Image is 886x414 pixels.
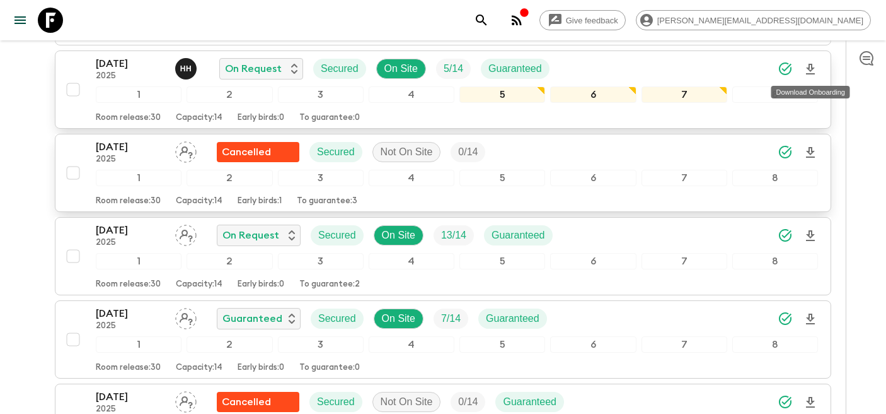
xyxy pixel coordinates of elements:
div: 6 [550,170,636,186]
div: Secured [309,392,362,412]
p: Early birds: 1 [238,196,282,206]
svg: Download Onboarding [803,312,818,327]
p: 2025 [96,155,165,165]
div: 6 [550,253,636,269]
p: 0 / 14 [458,145,478,160]
p: Capacity: 14 [176,363,222,373]
p: [DATE] [96,139,165,155]
div: Not On Site [372,142,441,162]
p: Capacity: 14 [176,113,222,123]
span: Hicham Hadida [175,62,199,72]
span: Assign pack leader [175,395,197,405]
svg: Download Onboarding [803,62,818,77]
button: search adventures [469,8,494,33]
p: On Request [222,228,279,243]
button: [DATE]2025Assign pack leaderOn RequestSecuredOn SiteTrip FillGuaranteed12345678Room release:30Cap... [55,217,831,295]
p: Secured [318,311,356,326]
button: [DATE]2025Hicham HadidaOn RequestSecuredOn SiteTrip FillGuaranteed12345678Room release:30Capacity... [55,50,831,129]
div: 1 [96,336,181,353]
p: 0 / 14 [458,394,478,410]
p: On Site [382,311,415,326]
div: 2 [187,336,272,353]
svg: Download Onboarding [803,145,818,160]
svg: Synced Successfully [778,394,793,410]
div: 4 [369,170,454,186]
p: Room release: 30 [96,196,161,206]
div: 7 [641,86,727,103]
div: 1 [96,253,181,269]
p: Cancelled [222,145,271,160]
p: Capacity: 14 [176,280,222,290]
p: Room release: 30 [96,363,161,373]
div: On Site [374,309,423,329]
span: [PERSON_NAME][EMAIL_ADDRESS][DOMAIN_NAME] [650,16,870,25]
a: Give feedback [539,10,626,30]
div: Trip Fill [434,309,468,329]
p: H H [180,64,192,74]
p: Early birds: 0 [238,113,284,123]
div: Trip Fill [436,59,471,79]
button: menu [8,8,33,33]
svg: Synced Successfully [778,61,793,76]
p: Guaranteed [222,311,282,326]
div: 8 [732,336,818,353]
svg: Download Onboarding [803,395,818,410]
p: On Site [382,228,415,243]
div: 6 [550,336,636,353]
div: 2 [187,253,272,269]
div: Secured [309,142,362,162]
p: Guaranteed [488,61,542,76]
svg: Synced Successfully [778,311,793,326]
p: [DATE] [96,56,165,71]
span: Give feedback [559,16,625,25]
p: To guarantee: 0 [299,363,360,373]
div: Download Onboarding [771,86,850,98]
div: Not On Site [372,392,441,412]
div: 5 [459,170,545,186]
p: On Site [384,61,418,76]
p: Room release: 30 [96,113,161,123]
p: Secured [321,61,359,76]
button: [DATE]2025Assign pack leaderFlash Pack cancellationSecuredNot On SiteTrip Fill12345678Room releas... [55,134,831,212]
p: Secured [318,228,356,243]
div: Secured [311,309,364,329]
span: Assign pack leader [175,145,197,155]
p: Not On Site [381,394,433,410]
div: On Site [374,225,423,245]
div: 3 [278,170,364,186]
div: Flash Pack cancellation [217,142,299,162]
button: [DATE]2025Assign pack leaderGuaranteedSecuredOn SiteTrip FillGuaranteed12345678Room release:30Cap... [55,300,831,379]
p: 2025 [96,321,165,331]
div: 4 [369,86,454,103]
div: 8 [732,86,818,103]
div: 5 [459,86,545,103]
div: Secured [311,225,364,245]
div: Trip Fill [434,225,474,245]
div: Trip Fill [451,392,485,412]
div: 4 [369,253,454,269]
div: 5 [459,253,545,269]
span: Assign pack leader [175,312,197,322]
p: Secured [317,394,355,410]
p: [DATE] [96,223,165,238]
p: 2025 [96,71,165,81]
div: Secured [313,59,366,79]
p: On Request [225,61,282,76]
span: Assign pack leader [175,228,197,239]
div: 1 [96,86,181,103]
p: Guaranteed [486,311,539,326]
p: 7 / 14 [441,311,461,326]
div: 6 [550,86,636,103]
div: Flash Pack cancellation [217,392,299,412]
svg: Download Onboarding [803,228,818,244]
p: 5 / 14 [444,61,463,76]
p: To guarantee: 0 [299,113,360,123]
p: Guaranteed [492,228,545,243]
p: 2025 [96,238,165,248]
p: To guarantee: 3 [297,196,357,206]
p: Not On Site [381,145,433,160]
div: 3 [278,86,364,103]
p: Capacity: 14 [176,196,222,206]
p: Cancelled [222,394,271,410]
p: Secured [317,145,355,160]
